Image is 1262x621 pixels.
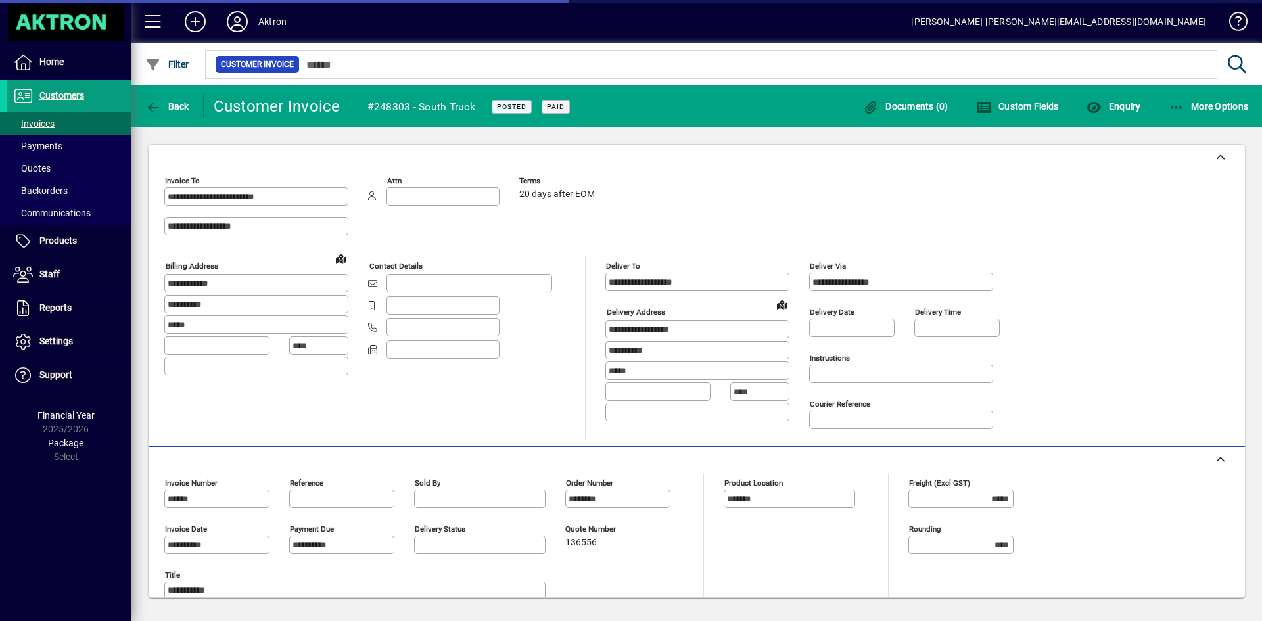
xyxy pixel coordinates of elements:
[547,103,565,111] span: Paid
[415,478,440,488] mat-label: Sold by
[13,163,51,173] span: Quotes
[973,95,1062,118] button: Custom Fields
[39,235,77,246] span: Products
[1083,95,1144,118] button: Enquiry
[7,225,131,258] a: Products
[810,354,850,363] mat-label: Instructions
[37,410,95,421] span: Financial Year
[7,325,131,358] a: Settings
[165,176,200,185] mat-label: Invoice To
[7,258,131,291] a: Staff
[863,101,948,112] span: Documents (0)
[290,524,334,534] mat-label: Payment due
[165,478,218,488] mat-label: Invoice number
[387,176,402,185] mat-label: Attn
[860,95,952,118] button: Documents (0)
[1086,101,1140,112] span: Enquiry
[216,10,258,34] button: Profile
[909,478,970,488] mat-label: Freight (excl GST)
[39,336,73,346] span: Settings
[7,46,131,79] a: Home
[772,294,793,315] a: View on map
[909,524,941,534] mat-label: Rounding
[915,308,961,317] mat-label: Delivery time
[145,101,189,112] span: Back
[13,118,55,129] span: Invoices
[165,524,207,534] mat-label: Invoice date
[911,11,1206,32] div: [PERSON_NAME] [PERSON_NAME][EMAIL_ADDRESS][DOMAIN_NAME]
[48,438,83,448] span: Package
[7,112,131,135] a: Invoices
[13,141,62,151] span: Payments
[174,10,216,34] button: Add
[565,525,644,534] span: Quote number
[7,157,131,179] a: Quotes
[810,308,854,317] mat-label: Delivery date
[7,359,131,392] a: Support
[367,97,475,118] div: #248303 - South Truck
[7,135,131,157] a: Payments
[214,96,340,117] div: Customer Invoice
[13,185,68,196] span: Backorders
[131,95,204,118] app-page-header-button: Back
[7,292,131,325] a: Reports
[142,53,193,76] button: Filter
[1219,3,1246,45] a: Knowledge Base
[606,262,640,271] mat-label: Deliver To
[39,302,72,313] span: Reports
[7,202,131,224] a: Communications
[1169,101,1249,112] span: More Options
[519,189,595,200] span: 20 days after EOM
[145,59,189,70] span: Filter
[810,400,870,409] mat-label: Courier Reference
[331,248,352,269] a: View on map
[39,90,84,101] span: Customers
[565,538,597,548] span: 136556
[1165,95,1252,118] button: More Options
[976,101,1059,112] span: Custom Fields
[221,58,294,71] span: Customer Invoice
[415,524,465,534] mat-label: Delivery status
[258,11,287,32] div: Aktron
[39,269,60,279] span: Staff
[165,570,180,580] mat-label: Title
[39,369,72,380] span: Support
[497,103,526,111] span: Posted
[810,262,846,271] mat-label: Deliver via
[724,478,783,488] mat-label: Product location
[13,208,91,218] span: Communications
[7,179,131,202] a: Backorders
[519,177,598,185] span: Terms
[39,57,64,67] span: Home
[566,478,613,488] mat-label: Order number
[290,478,323,488] mat-label: Reference
[142,95,193,118] button: Back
